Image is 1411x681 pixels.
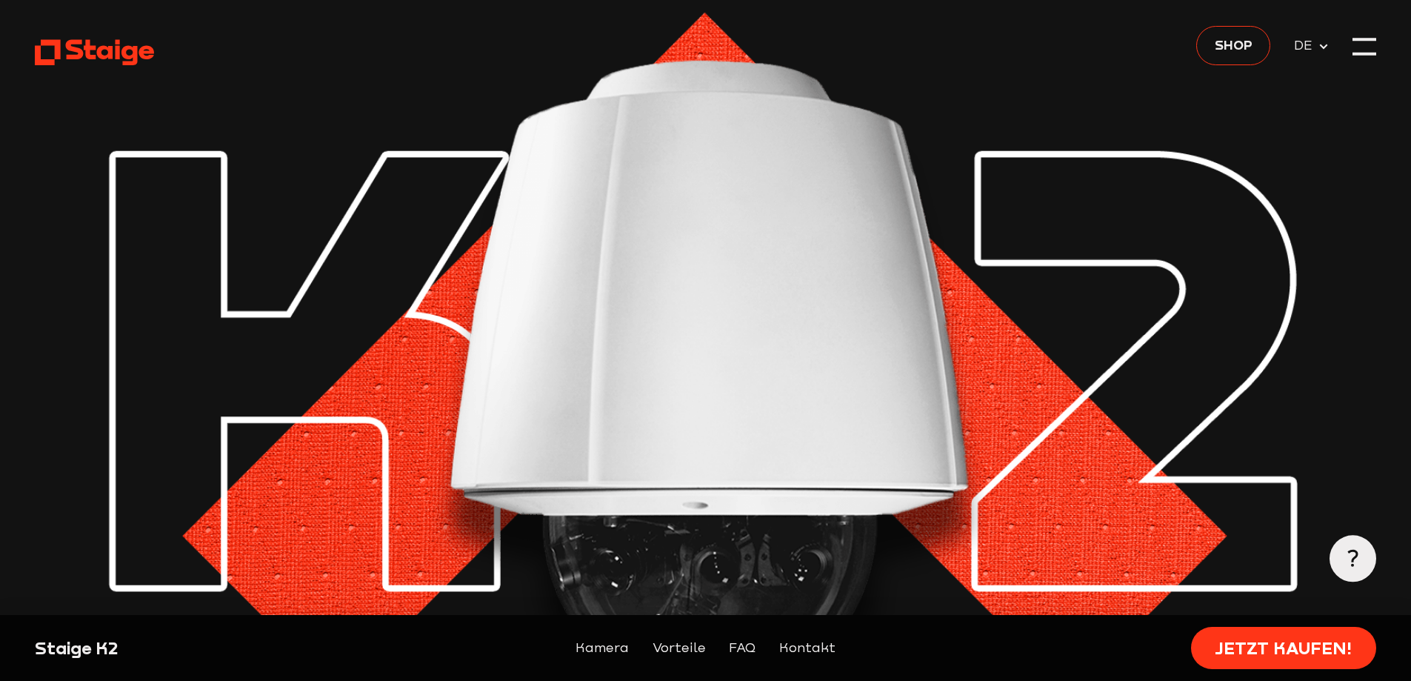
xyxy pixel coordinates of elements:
[1191,627,1376,669] a: Jetzt kaufen!
[1196,26,1270,65] a: Shop
[576,638,629,659] a: Kamera
[779,638,835,659] a: Kontakt
[1215,34,1252,55] span: Shop
[729,638,755,659] a: FAQ
[653,638,706,659] a: Vorteile
[35,637,357,660] div: Staige K2
[1294,35,1318,56] span: DE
